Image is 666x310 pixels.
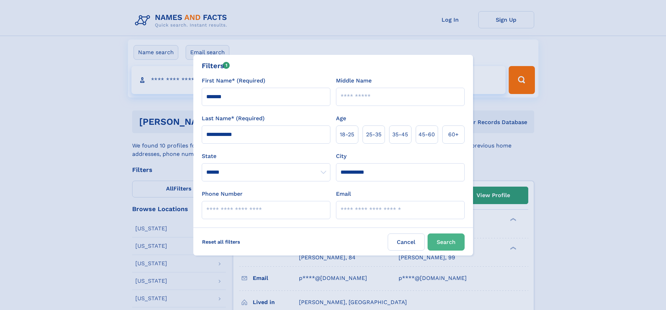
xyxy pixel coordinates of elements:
[336,190,351,198] label: Email
[202,190,243,198] label: Phone Number
[202,114,265,123] label: Last Name* (Required)
[336,77,372,85] label: Middle Name
[336,152,346,160] label: City
[340,130,354,139] span: 18‑25
[392,130,408,139] span: 35‑45
[202,77,265,85] label: First Name* (Required)
[366,130,381,139] span: 25‑35
[202,152,330,160] label: State
[388,233,425,251] label: Cancel
[448,130,459,139] span: 60+
[202,60,230,71] div: Filters
[336,114,346,123] label: Age
[198,233,245,250] label: Reset all filters
[418,130,435,139] span: 45‑60
[428,233,465,251] button: Search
